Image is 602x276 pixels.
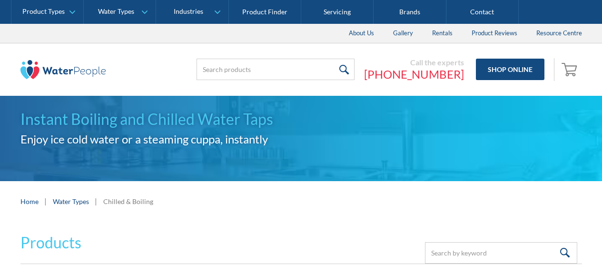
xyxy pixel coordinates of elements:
[364,67,464,82] a: [PHONE_NUMBER]
[20,131,582,148] h2: Enjoy ice cold water or a steaming cuppa, instantly
[174,8,203,16] div: Industries
[103,196,153,206] div: Chilled & Boiling
[197,59,355,80] input: Search products
[364,58,464,67] div: Call the experts
[425,242,577,264] input: Search by keyword
[20,108,582,131] h1: Instant Boiling and Chilled Water Taps
[462,24,527,43] a: Product Reviews
[20,60,106,79] img: The Water People
[20,231,81,254] h2: Products
[339,24,384,43] a: About Us
[559,58,582,81] a: Open empty cart
[22,8,65,16] div: Product Types
[94,195,99,207] div: |
[527,24,592,43] a: Resource Centre
[562,61,580,77] img: shopping cart
[20,196,39,206] a: Home
[43,195,48,207] div: |
[384,24,423,43] a: Gallery
[476,59,544,80] a: Shop Online
[53,196,89,206] a: Water Types
[98,8,134,16] div: Water Types
[423,24,462,43] a: Rentals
